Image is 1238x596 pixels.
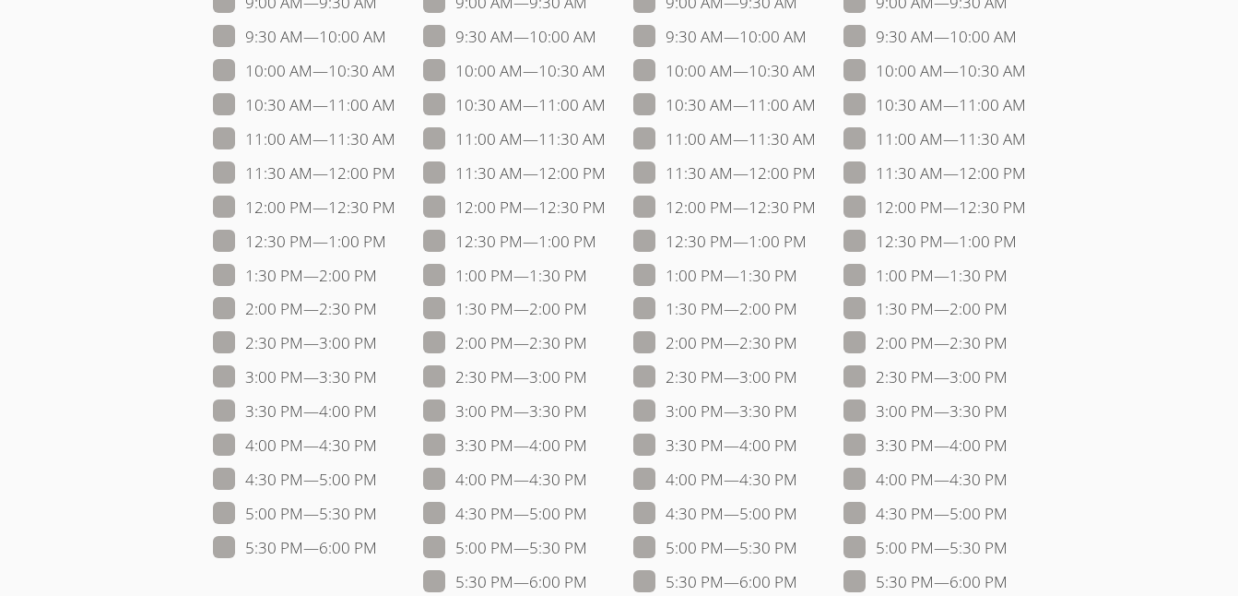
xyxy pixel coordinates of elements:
label: 5:00 PM — 5:30 PM [843,536,1008,560]
label: 1:00 PM — 1:30 PM [843,264,1008,288]
label: 12:30 PM — 1:00 PM [633,230,807,254]
label: 2:00 PM — 2:30 PM [633,331,797,355]
label: 10:30 AM — 11:00 AM [423,93,606,117]
label: 5:30 PM — 6:00 PM [423,570,587,594]
label: 4:00 PM — 4:30 PM [633,468,797,492]
label: 1:30 PM — 2:00 PM [213,264,377,288]
label: 11:00 AM — 11:30 AM [843,127,1026,151]
label: 3:30 PM — 4:00 PM [633,434,797,458]
label: 3:00 PM — 3:30 PM [423,399,587,423]
label: 10:30 AM — 11:00 AM [843,93,1026,117]
label: 1:00 PM — 1:30 PM [423,264,587,288]
label: 11:30 AM — 12:00 PM [423,161,606,185]
label: 3:30 PM — 4:00 PM [213,399,377,423]
label: 4:00 PM — 4:30 PM [213,434,377,458]
label: 12:00 PM — 12:30 PM [633,196,816,220]
label: 2:30 PM — 3:00 PM [213,331,377,355]
label: 11:00 AM — 11:30 AM [423,127,606,151]
label: 11:00 AM — 11:30 AM [213,127,395,151]
label: 1:00 PM — 1:30 PM [633,264,797,288]
label: 5:00 PM — 5:30 PM [633,536,797,560]
label: 9:30 AM — 10:00 AM [213,25,386,49]
label: 11:00 AM — 11:30 AM [633,127,816,151]
label: 11:30 AM — 12:00 PM [213,161,395,185]
label: 4:30 PM — 5:00 PM [423,502,587,526]
label: 10:00 AM — 10:30 AM [633,59,816,83]
label: 11:30 AM — 12:00 PM [633,161,816,185]
label: 4:30 PM — 5:00 PM [843,502,1008,526]
label: 2:30 PM — 3:00 PM [633,365,797,389]
label: 2:00 PM — 2:30 PM [423,331,587,355]
label: 2:30 PM — 3:00 PM [843,365,1008,389]
label: 12:30 PM — 1:00 PM [423,230,596,254]
label: 10:00 AM — 10:30 AM [843,59,1026,83]
label: 4:30 PM — 5:00 PM [213,468,377,492]
label: 4:00 PM — 4:30 PM [423,468,587,492]
label: 5:30 PM — 6:00 PM [843,570,1008,594]
label: 12:30 PM — 1:00 PM [213,230,386,254]
label: 2:30 PM — 3:00 PM [423,365,587,389]
label: 10:00 AM — 10:30 AM [213,59,395,83]
label: 5:30 PM — 6:00 PM [633,570,797,594]
label: 2:00 PM — 2:30 PM [843,331,1008,355]
label: 3:30 PM — 4:00 PM [843,434,1008,458]
label: 10:30 AM — 11:00 AM [633,93,816,117]
label: 5:00 PM — 5:30 PM [423,536,587,560]
label: 1:30 PM — 2:00 PM [423,297,587,321]
label: 3:00 PM — 3:30 PM [843,399,1008,423]
label: 1:30 PM — 2:00 PM [843,297,1008,321]
label: 4:30 PM — 5:00 PM [633,502,797,526]
label: 3:00 PM — 3:30 PM [633,399,797,423]
label: 11:30 AM — 12:00 PM [843,161,1026,185]
label: 12:30 PM — 1:00 PM [843,230,1017,254]
label: 1:30 PM — 2:00 PM [633,297,797,321]
label: 9:30 AM — 10:00 AM [423,25,596,49]
label: 3:30 PM — 4:00 PM [423,434,587,458]
label: 10:00 AM — 10:30 AM [423,59,606,83]
label: 5:30 PM — 6:00 PM [213,536,377,560]
label: 2:00 PM — 2:30 PM [213,297,377,321]
label: 12:00 PM — 12:30 PM [843,196,1026,220]
label: 10:30 AM — 11:00 AM [213,93,395,117]
label: 9:30 AM — 10:00 AM [843,25,1017,49]
label: 12:00 PM — 12:30 PM [213,196,395,220]
label: 4:00 PM — 4:30 PM [843,468,1008,492]
label: 9:30 AM — 10:00 AM [633,25,807,49]
label: 3:00 PM — 3:30 PM [213,365,377,389]
label: 5:00 PM — 5:30 PM [213,502,377,526]
label: 12:00 PM — 12:30 PM [423,196,606,220]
